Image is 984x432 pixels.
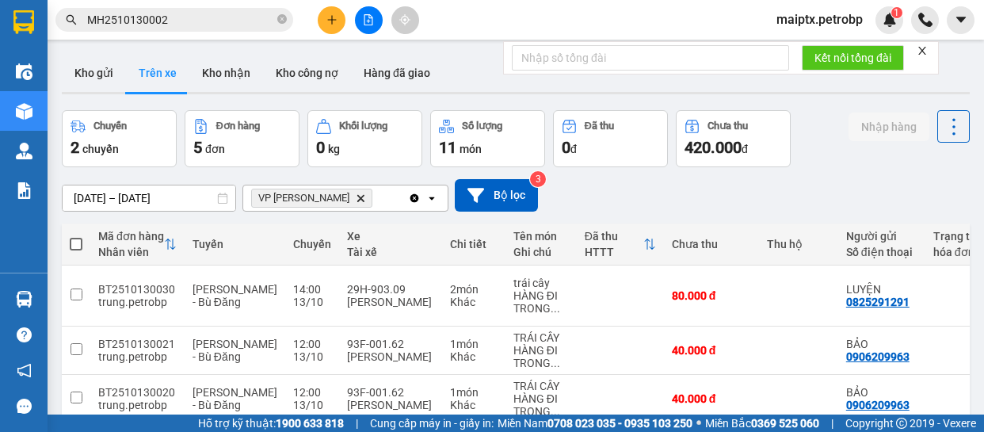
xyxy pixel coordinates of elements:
[450,296,498,308] div: Khác
[17,399,32,414] span: message
[370,415,494,432] span: Cung cấp máy in - giấy in:
[356,193,365,203] svg: Delete
[16,182,32,199] img: solution-icon
[894,7,899,18] span: 1
[831,415,833,432] span: |
[707,120,748,132] div: Chưa thu
[198,415,344,432] span: Hỗ trợ kỹ thuật:
[251,189,372,208] span: VP Minh Hưng, close by backspace
[277,13,287,28] span: close-circle
[347,283,434,296] div: 29H-903.09
[16,63,32,80] img: warehouse-icon
[513,246,569,258] div: Ghi chú
[672,238,751,250] div: Chưa thu
[62,110,177,167] button: Chuyến2chuyến
[551,302,560,315] span: ...
[277,14,287,24] span: close-circle
[347,246,434,258] div: Tài xế
[193,386,277,411] span: [PERSON_NAME] - Bù Đăng
[347,350,434,363] div: [PERSON_NAME]
[585,120,614,132] div: Đã thu
[363,14,374,25] span: file-add
[450,283,498,296] div: 2 món
[98,386,177,399] div: BT2510130020
[347,230,434,243] div: Xe
[846,283,917,296] div: LUYỆN
[189,54,263,92] button: Kho nhận
[71,138,79,157] span: 2
[347,296,434,308] div: [PERSON_NAME]
[513,277,569,289] div: trái cây
[570,143,577,155] span: đ
[553,110,668,167] button: Đã thu0đ
[376,190,377,206] input: Selected VP Minh Hưng.
[439,138,456,157] span: 11
[846,386,917,399] div: BẢO
[293,338,331,350] div: 12:00
[705,415,819,432] span: Miền Bắc
[577,224,664,266] th: Toggle SortBy
[513,380,569,392] div: TRÁI CÂY
[193,338,277,363] span: [PERSON_NAME] - Bù Đăng
[512,45,789,71] input: Nhập số tổng đài
[849,113,929,141] button: Nhập hàng
[918,13,933,27] img: phone-icon
[98,338,177,350] div: BT2510130021
[328,143,340,155] span: kg
[551,405,560,418] span: ...
[742,143,748,155] span: đ
[764,10,875,29] span: maiptx.petrobp
[896,418,907,429] span: copyright
[530,171,546,187] sup: 3
[802,45,904,71] button: Kết nối tổng đài
[450,238,498,250] div: Chi tiết
[846,296,910,308] div: 0825291291
[98,283,177,296] div: BT2510130030
[193,283,277,308] span: [PERSON_NAME] - Bù Đăng
[891,7,902,18] sup: 1
[347,399,434,411] div: [PERSON_NAME]
[98,246,164,258] div: Nhân viên
[672,392,751,405] div: 40.000 đ
[846,350,910,363] div: 0906209963
[450,399,498,411] div: Khác
[263,54,351,92] button: Kho công nợ
[293,283,331,296] div: 14:00
[696,420,701,426] span: ⚪️
[425,192,438,205] svg: open
[347,386,434,399] div: 93F-001.62
[63,185,235,211] input: Select a date range.
[672,289,751,302] div: 80.000 đ
[16,143,32,159] img: warehouse-icon
[455,179,538,212] button: Bộ lọc
[585,246,643,258] div: HTTT
[450,350,498,363] div: Khác
[293,399,331,411] div: 13/10
[846,399,910,411] div: 0906209963
[462,120,502,132] div: Số lượng
[513,331,569,344] div: TRÁI CÂY
[954,13,968,27] span: caret-down
[513,392,569,418] div: HÀNG ĐI TRONG NGÀY
[551,357,560,369] span: ...
[87,11,274,29] input: Tìm tên, số ĐT hoặc mã đơn
[13,10,34,34] img: logo-vxr
[347,338,434,350] div: 93F-001.62
[258,192,349,205] span: VP Minh Hưng
[498,415,692,432] span: Miền Nam
[90,224,185,266] th: Toggle SortBy
[205,143,225,155] span: đơn
[585,230,643,243] div: Đã thu
[185,110,299,167] button: Đơn hàng5đơn
[293,296,331,308] div: 13/10
[16,103,32,120] img: warehouse-icon
[355,6,383,34] button: file-add
[276,417,344,430] strong: 1900 633 818
[814,49,891,67] span: Kết nối tổng đài
[846,338,917,350] div: BẢO
[450,386,498,399] div: 1 món
[82,143,119,155] span: chuyến
[391,6,419,34] button: aim
[193,238,277,250] div: Tuyến
[408,192,421,205] svg: Clear all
